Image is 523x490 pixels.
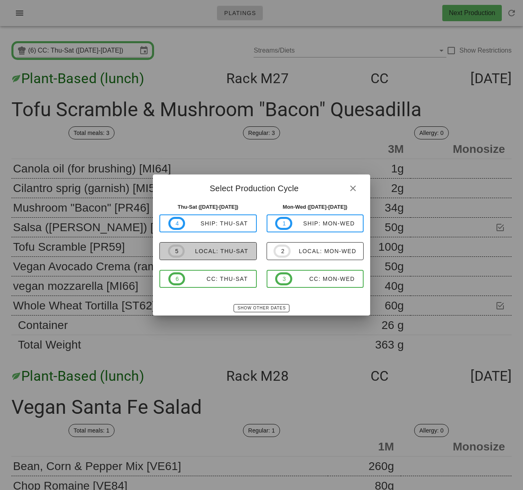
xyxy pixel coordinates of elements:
button: Show Other Dates [234,304,289,312]
div: ship: Thu-Sat [185,220,248,227]
span: 6 [175,274,179,283]
button: 2local: Mon-Wed [267,242,364,260]
div: ship: Mon-Wed [292,220,355,227]
div: local: Thu-Sat [185,248,248,254]
div: local: Mon-Wed [291,248,356,254]
button: 6CC: Thu-Sat [159,270,257,288]
button: 4ship: Thu-Sat [159,214,257,232]
button: 5local: Thu-Sat [159,242,257,260]
span: Show Other Dates [237,306,286,310]
span: 5 [175,247,178,256]
div: CC: Mon-Wed [292,276,355,282]
span: 4 [175,219,179,228]
span: 2 [280,247,284,256]
button: 3CC: Mon-Wed [267,270,364,288]
button: 1ship: Mon-Wed [267,214,364,232]
div: CC: Thu-Sat [185,276,248,282]
span: 1 [282,219,285,228]
strong: Thu-Sat ([DATE]-[DATE]) [178,204,238,210]
strong: Mon-Wed ([DATE]-[DATE]) [283,204,348,210]
span: 3 [282,274,285,283]
div: Select Production Cycle [153,174,370,200]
